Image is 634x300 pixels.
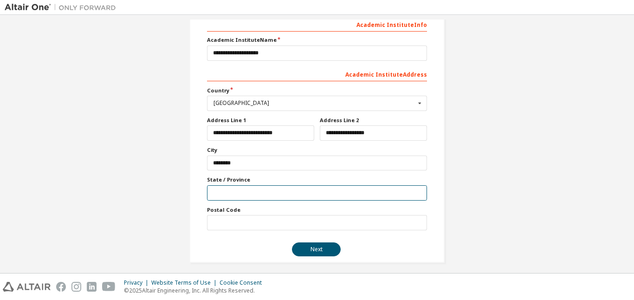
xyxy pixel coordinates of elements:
[71,282,81,292] img: instagram.svg
[124,279,151,287] div: Privacy
[3,282,51,292] img: altair_logo.svg
[207,146,427,154] label: City
[213,100,415,106] div: [GEOGRAPHIC_DATA]
[124,287,267,294] p: © 2025 Altair Engineering, Inc. All Rights Reserved.
[5,3,121,12] img: Altair One
[87,282,97,292] img: linkedin.svg
[207,36,427,44] label: Academic Institute Name
[207,17,427,32] div: Academic Institute Info
[56,282,66,292] img: facebook.svg
[220,279,267,287] div: Cookie Consent
[207,206,427,214] label: Postal Code
[292,242,341,256] button: Next
[151,279,220,287] div: Website Terms of Use
[207,66,427,81] div: Academic Institute Address
[320,117,427,124] label: Address Line 2
[207,87,427,94] label: Country
[102,282,116,292] img: youtube.svg
[207,117,314,124] label: Address Line 1
[207,176,427,183] label: State / Province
